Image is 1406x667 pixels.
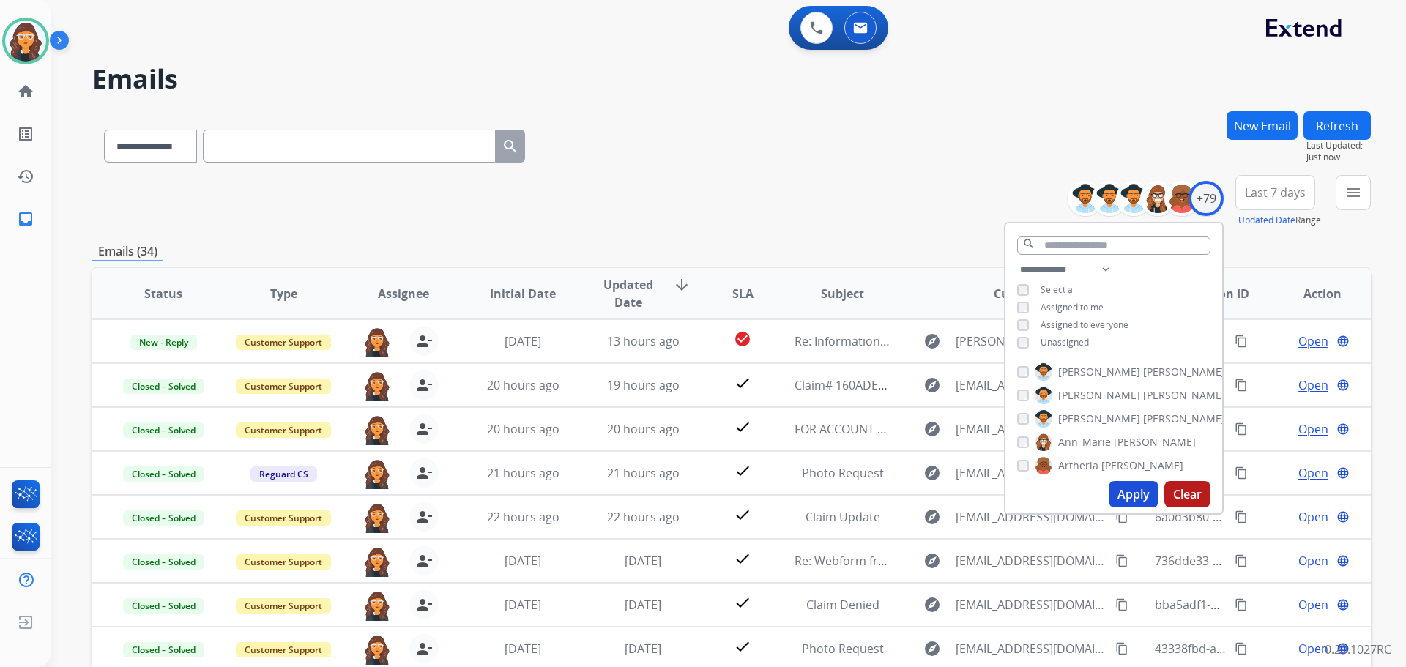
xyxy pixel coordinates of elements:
[1298,464,1328,482] span: Open
[362,634,392,665] img: agent-avatar
[415,596,433,614] mat-icon: person_remove
[734,330,751,348] mat-icon: check_circle
[821,285,864,302] span: Subject
[607,333,680,349] span: 13 hours ago
[1336,554,1350,567] mat-icon: language
[1298,376,1328,394] span: Open
[362,458,392,489] img: agent-avatar
[17,83,34,100] mat-icon: home
[123,466,204,482] span: Closed – Solved
[802,641,884,657] span: Photo Request
[236,642,331,657] span: Customer Support
[1164,481,1210,507] button: Clear
[505,553,541,569] span: [DATE]
[487,377,559,393] span: 20 hours ago
[1235,175,1315,210] button: Last 7 days
[1115,510,1128,523] mat-icon: content_copy
[625,553,661,569] span: [DATE]
[1235,642,1248,655] mat-icon: content_copy
[270,285,297,302] span: Type
[956,508,1106,526] span: [EMAIL_ADDRESS][DOMAIN_NAME]
[1336,598,1350,611] mat-icon: language
[5,21,46,62] img: avatar
[923,420,941,438] mat-icon: explore
[415,376,433,394] mat-icon: person_remove
[1041,283,1077,296] span: Select all
[923,464,941,482] mat-icon: explore
[1155,553,1374,569] span: 736dde33-c0d9-4c76-92fe-1ba9f3934b5f
[362,502,392,533] img: agent-avatar
[607,377,680,393] span: 19 hours ago
[1298,552,1328,570] span: Open
[1235,466,1248,480] mat-icon: content_copy
[1058,435,1111,450] span: Ann_Marie
[802,465,884,481] span: Photo Request
[487,465,559,481] span: 21 hours ago
[17,125,34,143] mat-icon: list_alt
[1306,140,1371,152] span: Last Updated:
[415,332,433,350] mat-icon: person_remove
[795,553,1146,569] span: Re: Webform from [EMAIL_ADDRESS][DOMAIN_NAME] on [DATE]
[1245,190,1306,195] span: Last 7 days
[795,333,926,349] span: Re: Information Needed
[734,550,751,567] mat-icon: check
[1058,458,1098,473] span: Artheria
[625,597,661,613] span: [DATE]
[362,546,392,577] img: agent-avatar
[734,594,751,611] mat-icon: check
[1155,641,1373,657] span: 43338fbd-a5f6-4899-8bed-6fa08cc90540
[123,554,204,570] span: Closed – Solved
[1109,481,1158,507] button: Apply
[1336,379,1350,392] mat-icon: language
[236,422,331,438] span: Customer Support
[1235,379,1248,392] mat-icon: content_copy
[1303,111,1371,140] button: Refresh
[1336,510,1350,523] mat-icon: language
[923,640,941,657] mat-icon: explore
[236,379,331,394] span: Customer Support
[17,168,34,185] mat-icon: history
[415,420,433,438] mat-icon: person_remove
[17,210,34,228] mat-icon: inbox
[505,597,541,613] span: [DATE]
[1058,411,1140,426] span: [PERSON_NAME]
[734,638,751,655] mat-icon: check
[673,276,691,294] mat-icon: arrow_downward
[956,332,1106,350] span: [PERSON_NAME][EMAIL_ADDRESS][DOMAIN_NAME]
[923,596,941,614] mat-icon: explore
[956,596,1106,614] span: [EMAIL_ADDRESS][DOMAIN_NAME]
[1235,335,1248,348] mat-icon: content_copy
[956,464,1106,482] span: [EMAIL_ADDRESS][DOMAIN_NAME]
[502,138,519,155] mat-icon: search
[362,327,392,357] img: agent-avatar
[415,464,433,482] mat-icon: person_remove
[1344,184,1362,201] mat-icon: menu
[1325,641,1391,658] p: 0.20.1027RC
[505,333,541,349] span: [DATE]
[923,552,941,570] mat-icon: explore
[1101,458,1183,473] span: [PERSON_NAME]
[362,414,392,445] img: agent-avatar
[250,466,317,482] span: Reguard CS
[595,276,662,311] span: Updated Date
[123,642,204,657] span: Closed – Solved
[123,422,204,438] span: Closed – Solved
[415,552,433,570] mat-icon: person_remove
[487,509,559,525] span: 22 hours ago
[123,379,204,394] span: Closed – Solved
[1298,332,1328,350] span: Open
[994,285,1051,302] span: Customer
[795,421,1158,437] span: FOR ACCOUNT [PERSON_NAME][EMAIL_ADDRESS][DOMAIN_NAME]
[1143,365,1225,379] span: [PERSON_NAME]
[732,285,754,302] span: SLA
[1306,152,1371,163] span: Just now
[1058,365,1140,379] span: [PERSON_NAME]
[607,421,680,437] span: 20 hours ago
[1115,554,1128,567] mat-icon: content_copy
[1238,214,1321,226] span: Range
[1189,181,1224,216] div: +79
[92,64,1371,94] h2: Emails
[1115,642,1128,655] mat-icon: content_copy
[1251,268,1371,319] th: Action
[1298,596,1328,614] span: Open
